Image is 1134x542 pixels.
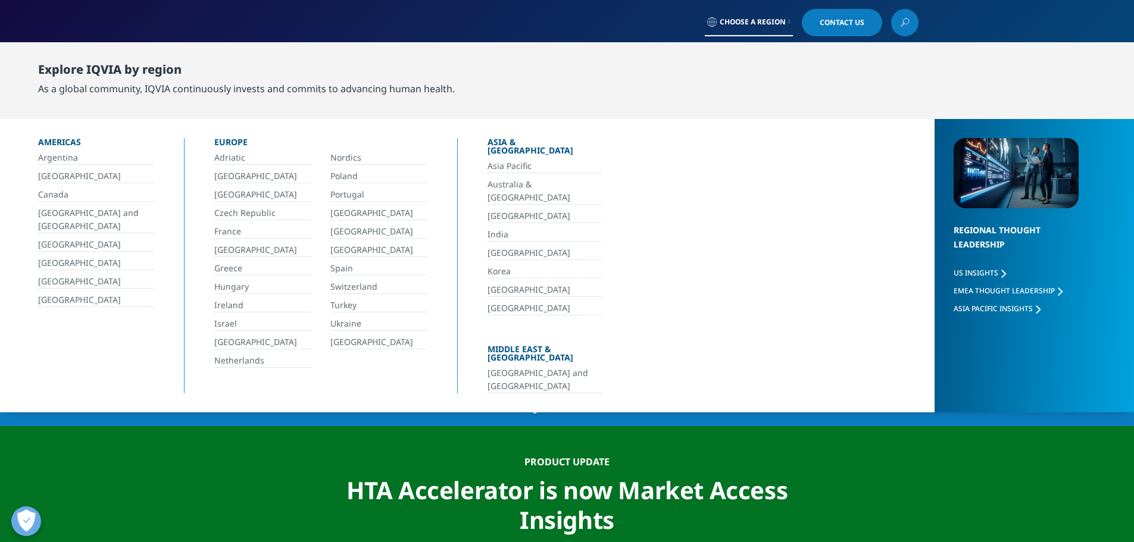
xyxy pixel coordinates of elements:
a: Ireland [214,299,311,312]
a: Asia Pacific [488,159,602,173]
nav: Primary [316,42,919,98]
a: [GEOGRAPHIC_DATA] [488,246,602,260]
a: [GEOGRAPHIC_DATA] [330,225,427,239]
a: Greece [214,262,311,275]
div: Regional Thought Leadership [954,223,1079,267]
a: US Insights [954,268,1006,278]
a: Israel [214,317,311,331]
button: Open Preferences [11,506,41,536]
a: [GEOGRAPHIC_DATA] [38,293,154,307]
div: Product update [338,456,797,468]
a: [GEOGRAPHIC_DATA] [214,188,311,202]
a: Adriatic [214,151,311,165]
a: Canada [38,188,154,202]
a: Turkey [330,299,427,312]
a: [GEOGRAPHIC_DATA] [330,243,427,257]
a: Asia Pacific Insights [954,303,1041,314]
a: [GEOGRAPHIC_DATA] [330,336,427,349]
div: HTA Accelerator is now Market Access Insights [338,468,797,535]
a: Hungary [214,280,311,294]
a: Nordics [330,151,427,165]
div: Asia & [GEOGRAPHIC_DATA] [488,138,602,159]
a: France [214,225,311,239]
a: [GEOGRAPHIC_DATA] [214,336,311,349]
a: [GEOGRAPHIC_DATA] [38,256,154,270]
span: US Insights [954,268,998,278]
a: Ukraine [330,317,427,331]
a: Poland [330,170,427,183]
a: Contact Us [802,9,882,36]
a: EMEA Thought Leadership [954,286,1063,296]
div: Americas [38,138,154,151]
a: [GEOGRAPHIC_DATA] [38,275,154,289]
a: [GEOGRAPHIC_DATA] [214,170,311,183]
a: Czech Republic [214,206,311,220]
a: Australia & [GEOGRAPHIC_DATA] [488,178,602,205]
div: Explore IQVIA by region [38,62,455,82]
a: Netherlands [214,354,311,368]
a: Spain [330,262,427,275]
span: Asia Pacific Insights [954,303,1033,314]
div: As a global community, IQVIA continuously invests and commits to advancing human health. [38,82,455,96]
a: India [488,228,602,242]
a: [GEOGRAPHIC_DATA] [214,243,311,257]
a: [GEOGRAPHIC_DATA] [38,238,154,252]
span: Contact Us [820,19,864,26]
img: 2093_analyzing-data-using-big-screen-display-and-laptop.png [954,138,1079,208]
a: Korea [488,265,602,278]
a: Portugal [330,188,427,202]
span: Choose a Region [720,17,786,27]
a: [GEOGRAPHIC_DATA] [488,302,602,315]
a: [GEOGRAPHIC_DATA] [38,170,154,183]
a: [GEOGRAPHIC_DATA] [330,206,427,220]
a: Switzerland [330,280,427,294]
a: [GEOGRAPHIC_DATA] [488,283,602,297]
a: Argentina [38,151,154,165]
a: [GEOGRAPHIC_DATA] and [GEOGRAPHIC_DATA] [488,366,602,393]
a: [GEOGRAPHIC_DATA] and [GEOGRAPHIC_DATA] [38,206,154,233]
a: [GEOGRAPHIC_DATA] [488,209,602,223]
div: Middle East & [GEOGRAPHIC_DATA] [488,345,602,366]
div: Europe [214,138,427,151]
span: EMEA Thought Leadership [954,286,1055,296]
